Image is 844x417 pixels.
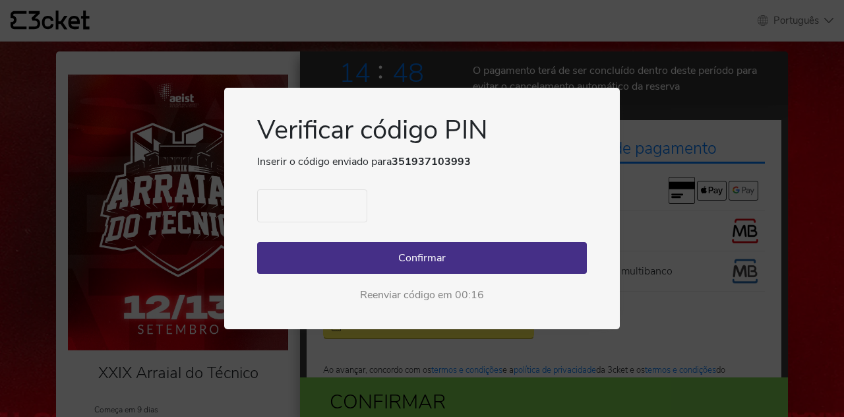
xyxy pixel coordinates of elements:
span: Reenviar código em [360,287,452,303]
p: Inserir o código enviado para [257,154,587,170]
button: Confirmar [257,242,587,274]
div: 00:16 [455,287,484,303]
h1: Verificar código PIN [257,114,587,154]
strong: 351937103993 [392,154,471,169]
